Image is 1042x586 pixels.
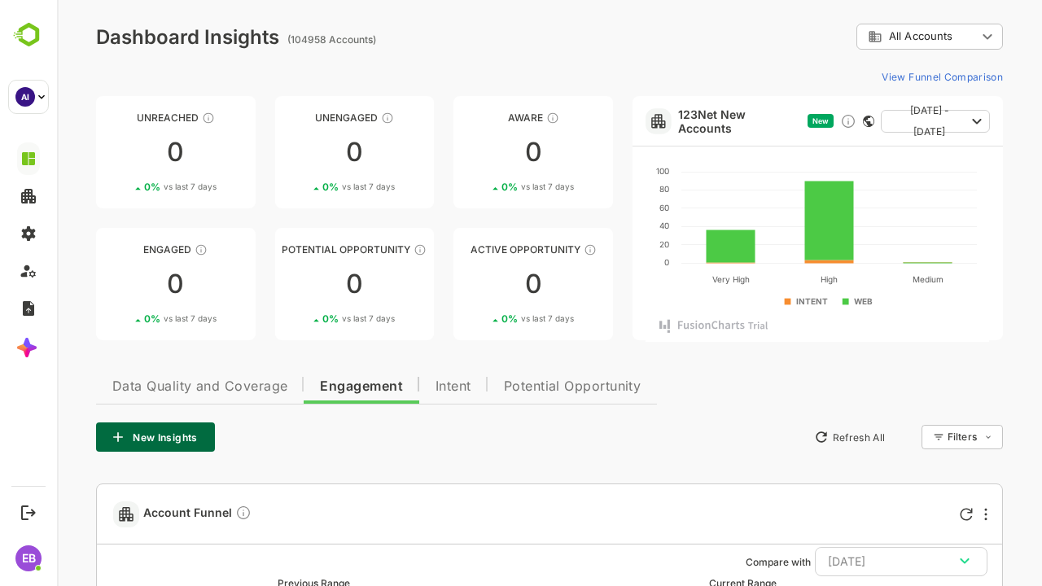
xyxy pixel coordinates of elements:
[8,20,50,50] img: BambooboxLogoMark.f1c84d78b4c51b1a7b5f700c9845e183.svg
[138,243,151,256] div: These accounts are warm, further nurturing would qualify them to MQAs
[396,96,556,208] a: AwareThese accounts have just entered the buying cycle and need further nurturing00%vs last 7 days
[107,313,160,325] span: vs last 7 days
[39,271,199,297] div: 0
[218,271,378,297] div: 0
[903,508,916,521] div: Refresh
[806,116,817,127] div: This card does not support filter and segments
[396,112,556,124] div: Aware
[39,96,199,208] a: UnreachedThese accounts have not been engaged with for a defined time period00%vs last 7 days
[447,380,584,393] span: Potential Opportunity
[178,505,195,523] div: Compare Funnel to any previous dates, and click on any plot in the current funnel to view the det...
[285,313,338,325] span: vs last 7 days
[927,508,930,521] div: More
[891,431,920,443] div: Filters
[783,113,799,129] div: Discover new ICP-fit accounts showing engagement — via intent surges, anonymous website visits, L...
[265,313,338,325] div: 0 %
[489,112,502,125] div: These accounts have just entered the buying cycle and need further nurturing
[86,505,195,523] span: Account Funnel
[357,243,370,256] div: These accounts are MQAs and can be passed on to Inside Sales
[145,112,158,125] div: These accounts have not been engaged with for a defined time period
[799,21,946,53] div: All Accounts
[689,556,754,568] ag: Compare with
[758,547,930,576] button: [DATE]
[832,30,895,42] span: All Accounts
[218,96,378,208] a: UnengagedThese accounts have not shown enough engagement and need nurturing00%vs last 7 days
[39,25,222,49] div: Dashboard Insights
[602,239,612,249] text: 20
[464,181,517,193] span: vs last 7 days
[15,87,35,107] div: AI
[444,313,517,325] div: 0 %
[464,313,517,325] span: vs last 7 days
[15,545,42,571] div: EB
[218,112,378,124] div: Unengaged
[602,184,612,194] text: 80
[230,33,324,46] ag: (104958 Accounts)
[379,380,414,393] span: Intent
[396,139,556,165] div: 0
[771,551,917,572] div: [DATE]
[824,110,933,133] button: [DATE] - [DATE]
[263,380,346,393] span: Engagement
[837,100,908,142] span: [DATE] - [DATE]
[285,181,338,193] span: vs last 7 days
[218,228,378,340] a: Potential OpportunityThese accounts are MQAs and can be passed on to Inside Sales00%vs last 7 days
[602,221,612,230] text: 40
[655,274,693,285] text: Very High
[527,243,540,256] div: These accounts have open opportunities which might be at any of the Sales Stages
[818,63,946,90] button: View Funnel Comparison
[55,380,230,393] span: Data Quality and Coverage
[396,271,556,297] div: 0
[396,243,556,256] div: Active Opportunity
[396,228,556,340] a: Active OpportunityThese accounts have open opportunities which might be at any of the Sales Stage...
[107,181,160,193] span: vs last 7 days
[39,243,199,256] div: Engaged
[218,139,378,165] div: 0
[607,257,612,267] text: 0
[444,181,517,193] div: 0 %
[39,139,199,165] div: 0
[265,181,338,193] div: 0 %
[87,181,160,193] div: 0 %
[811,29,920,44] div: All Accounts
[39,112,199,124] div: Unreached
[750,424,835,450] button: Refresh All
[755,116,772,125] span: New
[324,112,337,125] div: These accounts have not shown enough engagement and need nurturing
[218,243,378,256] div: Potential Opportunity
[599,166,612,176] text: 100
[17,501,39,523] button: Logout
[602,203,612,212] text: 60
[39,422,158,452] button: New Insights
[87,313,160,325] div: 0 %
[764,274,781,285] text: High
[39,228,199,340] a: EngagedThese accounts are warm, further nurturing would qualify them to MQAs00%vs last 7 days
[621,107,744,135] a: 123Net New Accounts
[889,422,946,452] div: Filters
[856,274,887,284] text: Medium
